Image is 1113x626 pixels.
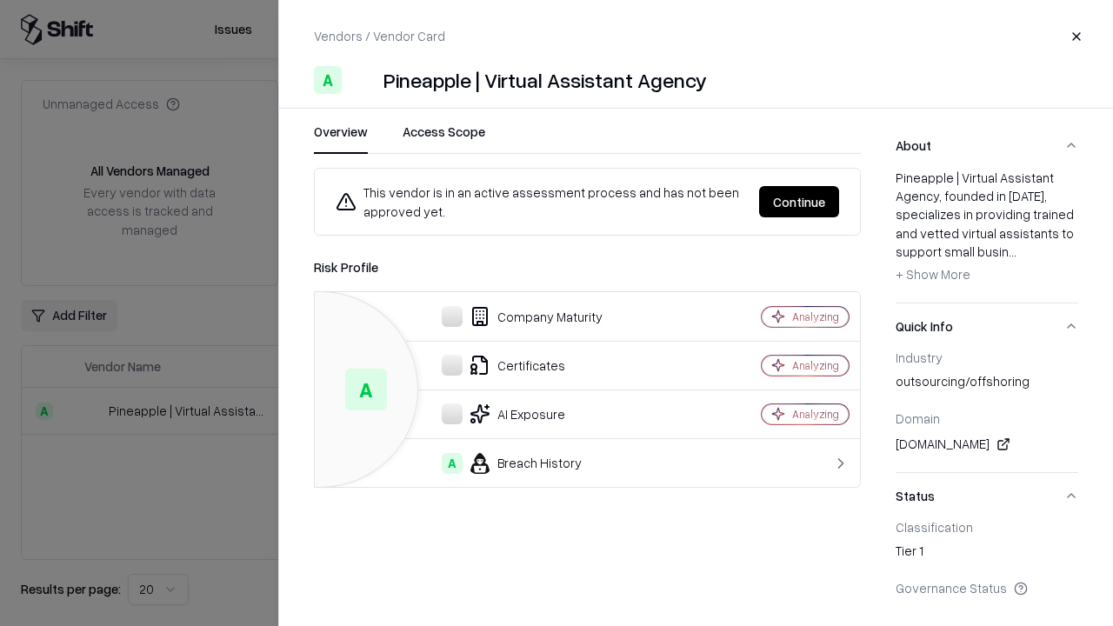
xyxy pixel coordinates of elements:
div: Classification [896,519,1078,535]
div: Pineapple | Virtual Assistant Agency [383,66,707,94]
span: + Show More [896,266,970,282]
div: Pineapple | Virtual Assistant Agency, founded in [DATE], specializes in providing trained and vet... [896,169,1078,289]
div: Breach History [329,453,701,474]
span: ... [1009,243,1016,259]
div: Domain [896,410,1078,426]
button: Overview [314,123,368,154]
div: Industry [896,350,1078,365]
button: About [896,123,1078,169]
p: Vendors / Vendor Card [314,27,445,45]
div: Analyzing [792,310,839,324]
img: Pineapple | Virtual Assistant Agency [349,66,377,94]
button: Access Scope [403,123,485,154]
div: [DOMAIN_NAME] [896,434,1078,455]
button: + Show More [896,261,970,289]
div: This vendor is in an active assessment process and has not been approved yet. [336,183,745,221]
div: Risk Profile [314,256,861,277]
button: Status [896,473,1078,519]
div: Governance Status [896,580,1078,596]
div: AI Exposure [329,403,701,424]
div: Company Maturity [329,306,701,327]
div: Quick Info [896,350,1078,472]
div: Analyzing [792,407,839,422]
div: Tier 1 [896,542,1078,566]
div: A [442,453,463,474]
div: About [896,169,1078,303]
button: Quick Info [896,303,1078,350]
div: Analyzing [792,358,839,373]
div: outsourcing/offshoring [896,372,1078,396]
div: A [345,369,387,410]
div: Certificates [329,355,701,376]
button: Continue [759,186,839,217]
div: A [314,66,342,94]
